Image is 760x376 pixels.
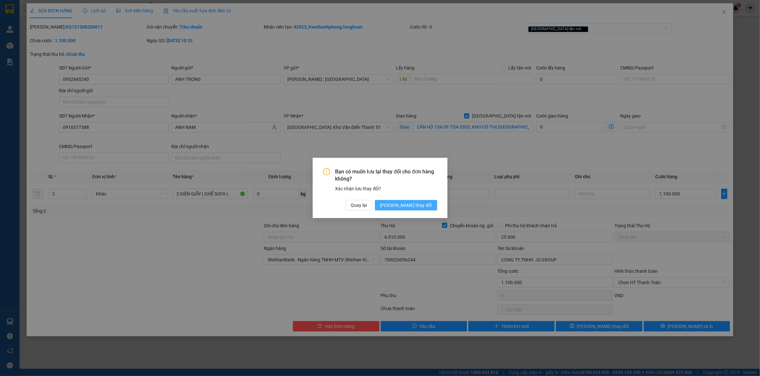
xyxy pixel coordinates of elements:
span: Bạn có muốn lưu lại thay đổi cho đơn hàng không? [335,168,437,183]
button: [PERSON_NAME] thay đổi [375,200,437,210]
div: Xác nhận lưu thay đổi? [335,185,437,192]
button: Quay lại [346,200,372,210]
span: exclamation-circle [323,168,330,175]
span: [PERSON_NAME] thay đổi [380,202,432,209]
span: Quay lại [351,202,367,209]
